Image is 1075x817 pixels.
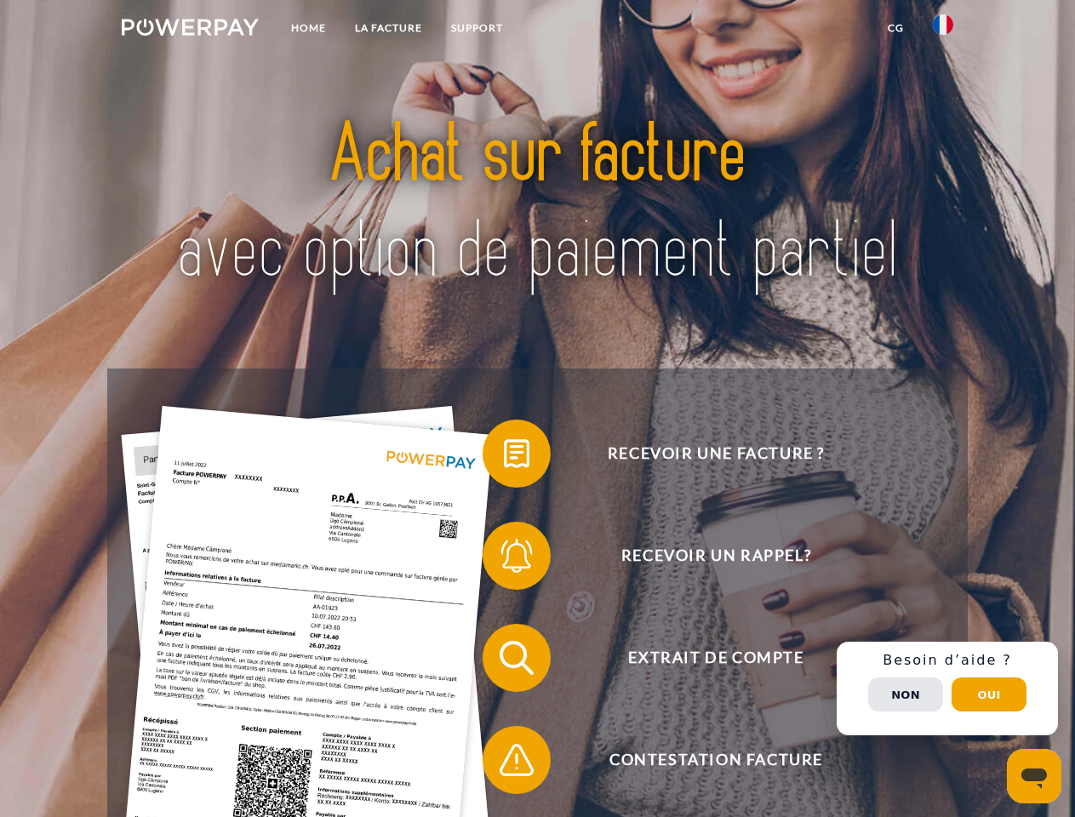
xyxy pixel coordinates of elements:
span: Recevoir une facture ? [507,420,924,488]
img: logo-powerpay-white.svg [122,19,259,36]
a: LA FACTURE [340,13,437,43]
img: qb_warning.svg [495,739,538,781]
button: Non [868,677,943,711]
button: Recevoir un rappel? [483,522,925,590]
img: qb_bill.svg [495,432,538,475]
button: Contestation Facture [483,726,925,794]
button: Recevoir une facture ? [483,420,925,488]
img: qb_search.svg [495,637,538,679]
img: qb_bell.svg [495,534,538,577]
button: Oui [952,677,1026,711]
img: title-powerpay_fr.svg [163,82,912,326]
a: Support [437,13,517,43]
span: Extrait de compte [507,624,924,692]
div: Schnellhilfe [837,642,1058,735]
h3: Besoin d’aide ? [847,652,1048,669]
iframe: Bouton de lancement de la fenêtre de messagerie [1007,749,1061,803]
span: Recevoir un rappel? [507,522,924,590]
a: Home [277,13,340,43]
button: Extrait de compte [483,624,925,692]
span: Contestation Facture [507,726,924,794]
img: fr [933,14,953,35]
a: CG [873,13,918,43]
